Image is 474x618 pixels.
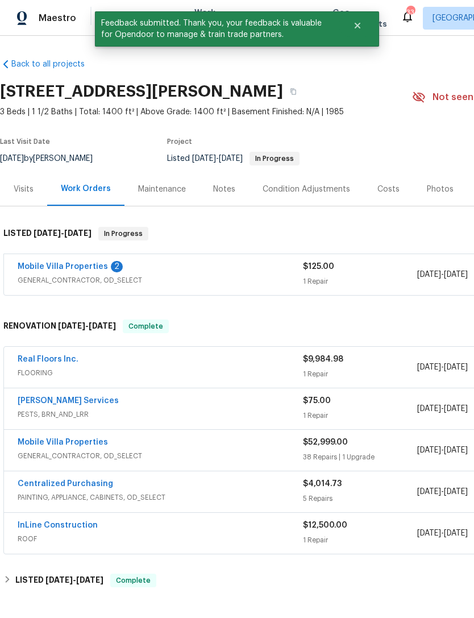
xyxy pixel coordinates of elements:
[444,405,468,413] span: [DATE]
[444,529,468,537] span: [DATE]
[377,184,400,195] div: Costs
[15,574,103,587] h6: LISTED
[18,367,303,379] span: FLOORING
[417,446,441,454] span: [DATE]
[219,155,243,163] span: [DATE]
[18,450,303,462] span: GENERAL_CONTRACTOR, OD_SELECT
[417,405,441,413] span: [DATE]
[417,528,468,539] span: -
[417,445,468,456] span: -
[417,271,441,279] span: [DATE]
[111,261,123,272] div: 2
[417,362,468,373] span: -
[194,7,223,30] span: Work Orders
[3,227,92,240] h6: LISTED
[18,397,119,405] a: [PERSON_NAME] Services
[303,410,417,421] div: 1 Repair
[263,184,350,195] div: Condition Adjustments
[18,355,78,363] a: Real Floors Inc.
[417,486,468,497] span: -
[76,576,103,584] span: [DATE]
[18,492,303,503] span: PAINTING, APPLIANCE, CABINETS, OD_SELECT
[18,438,108,446] a: Mobile Villa Properties
[213,184,235,195] div: Notes
[58,322,116,330] span: -
[167,138,192,145] span: Project
[18,480,113,488] a: Centralized Purchasing
[58,322,85,330] span: [DATE]
[339,14,376,37] button: Close
[303,263,334,271] span: $125.00
[444,271,468,279] span: [DATE]
[332,7,387,30] span: Geo Assignments
[406,7,414,18] div: 33
[39,13,76,24] span: Maestro
[417,403,468,414] span: -
[417,529,441,537] span: [DATE]
[303,521,347,529] span: $12,500.00
[303,451,417,463] div: 38 Repairs | 1 Upgrade
[303,438,348,446] span: $52,999.00
[303,355,343,363] span: $9,984.98
[417,363,441,371] span: [DATE]
[45,576,73,584] span: [DATE]
[18,263,108,271] a: Mobile Villa Properties
[138,184,186,195] div: Maintenance
[444,363,468,371] span: [DATE]
[417,269,468,280] span: -
[444,446,468,454] span: [DATE]
[18,275,303,286] span: GENERAL_CONTRACTOR, OD_SELECT
[3,320,116,333] h6: RENOVATION
[167,155,300,163] span: Listed
[14,184,34,195] div: Visits
[417,488,441,496] span: [DATE]
[18,533,303,545] span: ROOF
[89,322,116,330] span: [DATE]
[192,155,243,163] span: -
[303,397,331,405] span: $75.00
[45,576,103,584] span: -
[427,184,454,195] div: Photos
[303,368,417,380] div: 1 Repair
[111,575,155,586] span: Complete
[303,534,417,546] div: 1 Repair
[34,229,61,237] span: [DATE]
[18,409,303,420] span: PESTS, BRN_AND_LRR
[303,276,417,287] div: 1 Repair
[61,183,111,194] div: Work Orders
[192,155,216,163] span: [DATE]
[18,521,98,529] a: InLine Construction
[99,228,147,239] span: In Progress
[64,229,92,237] span: [DATE]
[34,229,92,237] span: -
[283,81,303,102] button: Copy Address
[124,321,168,332] span: Complete
[444,488,468,496] span: [DATE]
[95,11,339,47] span: Feedback submitted. Thank you, your feedback is valuable for Opendoor to manage & train trade par...
[303,493,417,504] div: 5 Repairs
[303,480,342,488] span: $4,014.73
[251,155,298,162] span: In Progress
